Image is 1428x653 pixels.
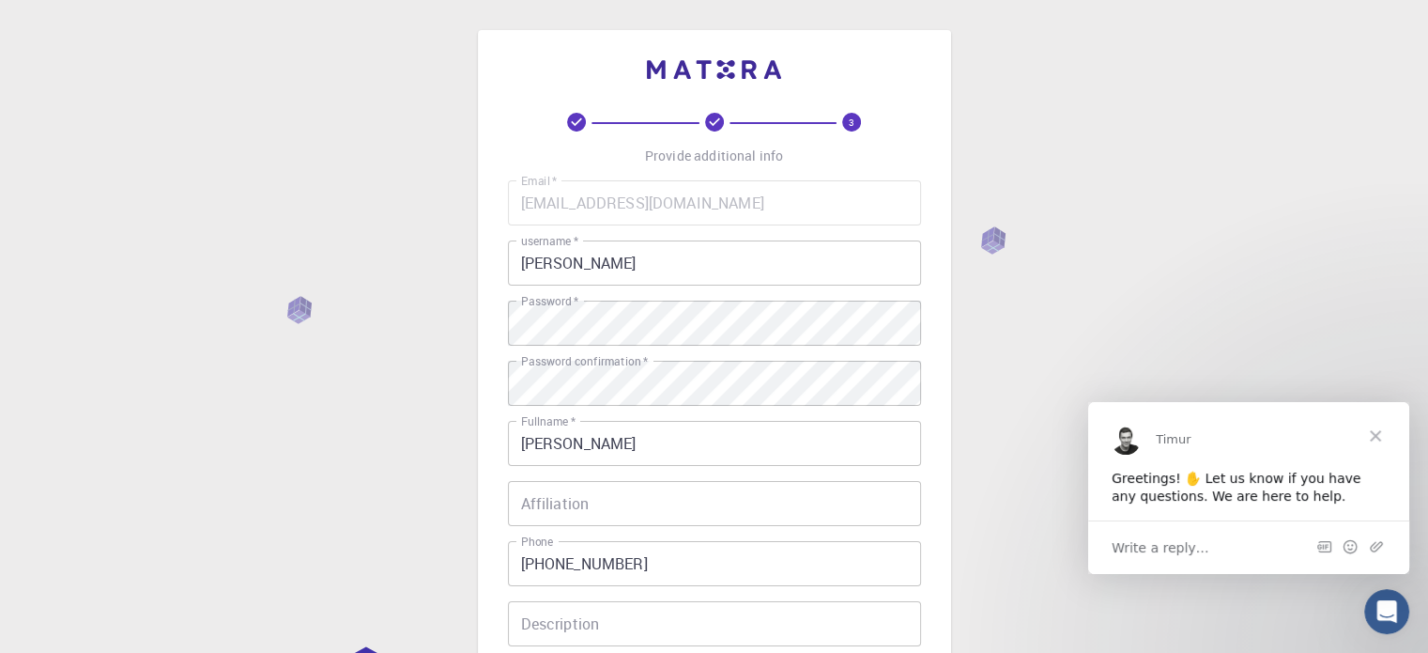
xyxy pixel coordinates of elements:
[521,413,576,429] label: Fullname
[521,293,578,309] label: Password
[645,147,783,165] p: Provide additional info
[521,173,557,189] label: Email
[521,534,553,550] label: Phone
[521,233,578,249] label: username
[1088,402,1409,574] iframe: Intercom live chat message
[1364,589,1409,634] iframe: Intercom live chat
[521,353,648,369] label: Password confirmation
[849,116,854,129] text: 3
